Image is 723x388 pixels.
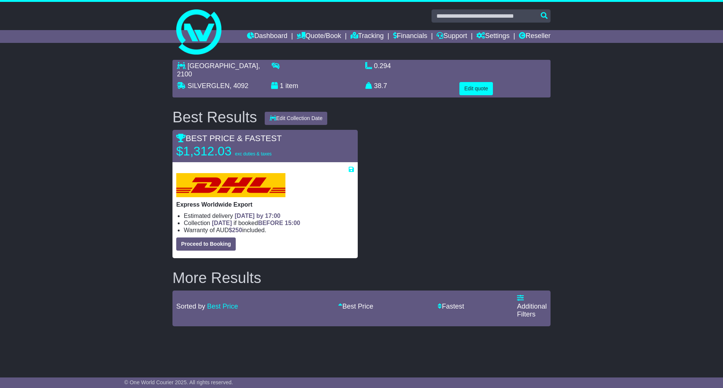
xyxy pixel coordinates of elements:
[235,151,272,157] span: exc duties & taxes
[207,303,238,310] a: Best Price
[172,269,551,286] h2: More Results
[374,62,391,70] span: 0.294
[258,220,283,226] span: BEFORE
[297,30,341,43] a: Quote/Book
[169,109,261,125] div: Best Results
[519,30,551,43] a: Reseller
[176,173,285,197] img: DHL: Express Worldwide Export
[232,227,242,233] span: 250
[374,82,387,90] span: 38.7
[176,303,205,310] span: Sorted by
[436,30,467,43] a: Support
[280,82,284,90] span: 1
[459,82,493,95] button: Edit quote
[247,30,287,43] a: Dashboard
[184,227,354,234] li: Warranty of AUD included.
[393,30,427,43] a: Financials
[285,220,300,226] span: 15:00
[177,62,260,78] span: , 2100
[517,294,547,318] a: Additional Filters
[188,82,230,90] span: SILVERGLEN
[176,237,236,251] button: Proceed to Booking
[285,82,298,90] span: item
[184,212,354,219] li: Estimated delivery
[438,303,464,310] a: Fastest
[212,220,300,226] span: if booked
[176,134,282,143] span: BEST PRICE & FASTEST
[229,227,242,233] span: $
[124,379,233,385] span: © One World Courier 2025. All rights reserved.
[230,82,249,90] span: , 4092
[476,30,509,43] a: Settings
[338,303,373,310] a: Best Price
[265,112,328,125] button: Edit Collection Date
[351,30,384,43] a: Tracking
[184,219,354,227] li: Collection
[212,220,232,226] span: [DATE]
[176,201,354,208] p: Express Worldwide Export
[176,144,272,159] p: $1,312.03
[235,213,281,219] span: [DATE] by 17:00
[188,62,258,70] span: [GEOGRAPHIC_DATA]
